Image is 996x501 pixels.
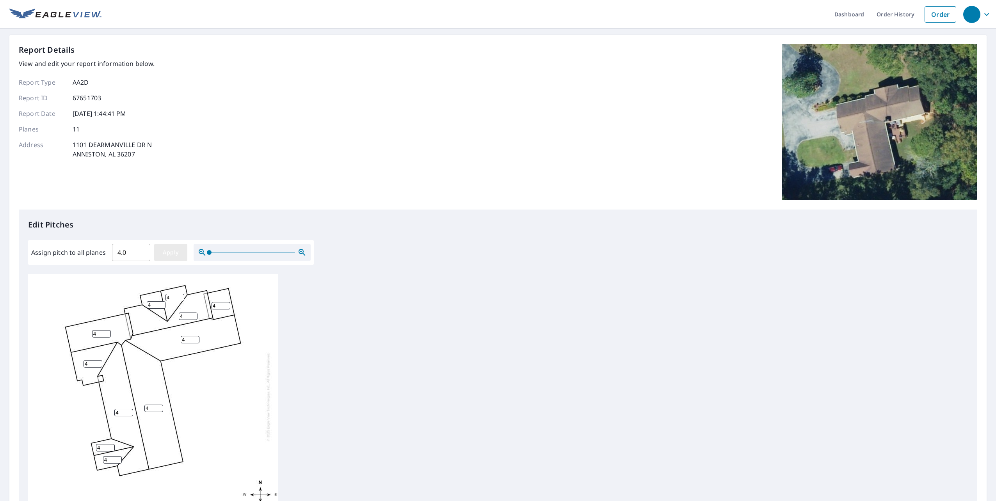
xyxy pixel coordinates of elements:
p: Report Type [19,78,66,87]
p: Report ID [19,93,66,103]
span: Apply [160,248,181,258]
img: EV Logo [9,9,101,20]
button: Apply [154,244,187,261]
p: Edit Pitches [28,219,968,231]
label: Assign pitch to all planes [31,248,106,257]
p: AA2D [73,78,89,87]
p: Report Details [19,44,75,56]
a: Order [925,6,956,23]
p: Planes [19,124,66,134]
p: 11 [73,124,80,134]
img: Top image [782,44,977,200]
p: Report Date [19,109,66,118]
p: View and edit your report information below. [19,59,155,68]
p: Address [19,140,66,159]
p: 1101 DEARMANVILLE DR N ANNISTON, AL 36207 [73,140,152,159]
p: [DATE] 1:44:41 PM [73,109,126,118]
p: 67651703 [73,93,101,103]
input: 00.0 [112,242,150,263]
